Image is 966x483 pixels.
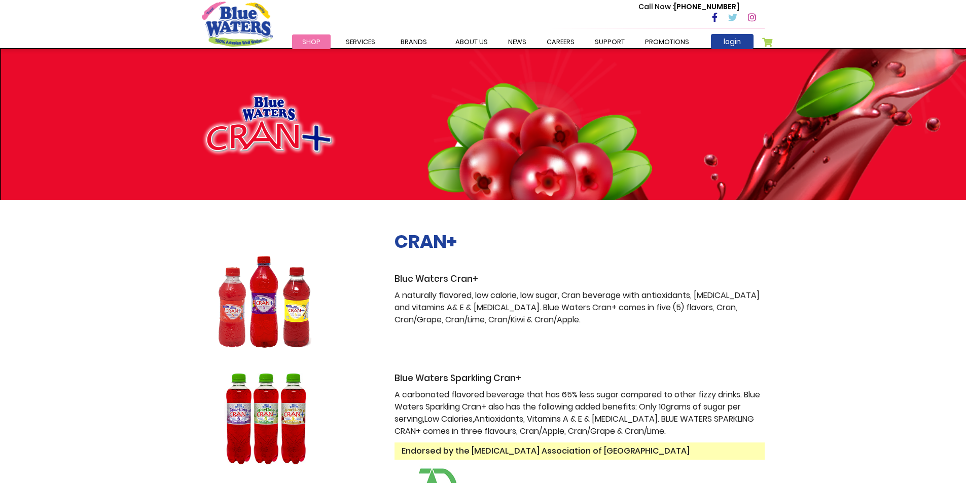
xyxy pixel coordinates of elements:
[445,34,498,49] a: about us
[395,389,765,437] p: A carbonated flavored beverage that has 65% less sugar compared to other fizzy drinks. Blue Water...
[395,373,765,384] h3: Blue Waters Sparkling Cran+
[202,373,329,465] img: Sparkling Cran 330ml
[395,442,765,460] span: Endorsed by the [MEDICAL_DATA] Association of [GEOGRAPHIC_DATA]
[202,2,273,46] a: store logo
[536,34,585,49] a: careers
[635,34,699,49] a: Promotions
[638,2,674,12] span: Call Now :
[395,289,765,326] p: A naturally flavored, low calorie, low sugar, Cran beverage with antioxidants, [MEDICAL_DATA] and...
[302,37,320,47] span: Shop
[638,2,739,12] p: [PHONE_NUMBER]
[395,231,765,252] h2: CRAN+
[711,34,754,49] a: login
[585,34,635,49] a: support
[498,34,536,49] a: News
[401,37,427,47] span: Brands
[346,37,375,47] span: Services
[395,274,765,284] h3: Blue Waters Cran+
